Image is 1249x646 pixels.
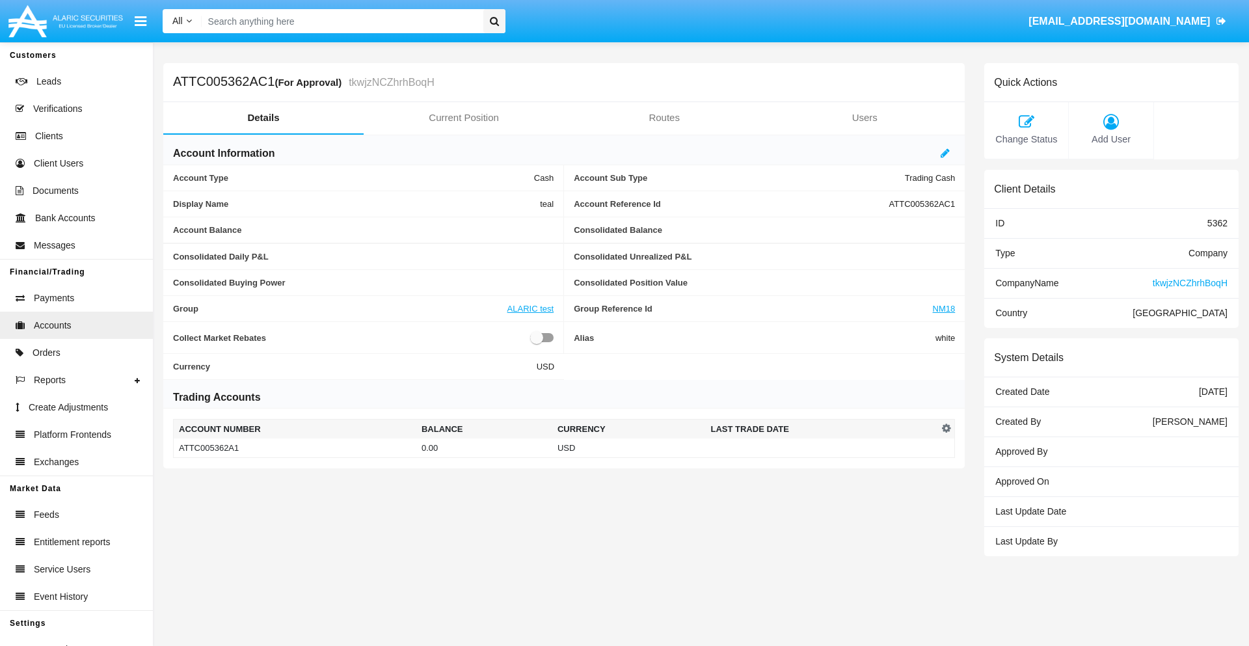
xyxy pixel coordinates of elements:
h6: Trading Accounts [173,390,261,405]
span: Documents [33,184,79,198]
span: white [935,330,955,345]
span: Last Update Date [995,506,1066,517]
a: Routes [564,102,764,133]
span: Approved By [995,446,1047,457]
small: tkwjzNCZhrhBoqH [345,77,435,88]
span: Reports [34,373,66,387]
span: Add User [1075,133,1146,147]
span: Consolidated Buying Power [173,278,554,288]
img: Logo image [7,2,125,40]
th: Balance [416,420,552,439]
span: Service Users [34,563,90,576]
span: Approved On [995,476,1049,487]
a: Users [764,102,965,133]
td: ATTC005362A1 [174,438,416,458]
span: [DATE] [1199,386,1228,397]
span: [GEOGRAPHIC_DATA] [1133,308,1228,318]
span: Account Reference Id [574,199,889,209]
span: Trading Cash [905,173,956,183]
span: Consolidated Daily P&L [173,252,554,262]
td: USD [552,438,706,458]
span: Consolidated Position Value [574,278,955,288]
h6: System Details [994,351,1064,364]
span: teal [540,199,554,209]
span: Messages [34,239,75,252]
span: Company Name [995,278,1058,288]
span: Verifications [33,102,82,116]
span: Consolidated Balance [574,225,955,235]
span: Company [1189,248,1228,258]
div: (For Approval) [275,75,345,90]
span: tkwjzNCZhrhBoqH [1153,278,1228,288]
h6: Client Details [994,183,1055,195]
span: Account Sub Type [574,173,905,183]
span: Last Update By [995,536,1058,546]
th: Account Number [174,420,416,439]
span: Cash [534,173,554,183]
span: Payments [34,291,74,305]
span: Accounts [34,319,72,332]
span: Account Type [173,173,534,183]
span: Feeds [34,508,59,522]
span: Change Status [991,133,1062,147]
span: Create Adjustments [29,401,108,414]
a: NM18 [933,304,956,314]
span: Leads [36,75,61,88]
span: Client Users [34,157,83,170]
span: USD [537,362,554,371]
span: Alias [574,330,935,345]
span: [EMAIL_ADDRESS][DOMAIN_NAME] [1028,16,1210,27]
td: 0.00 [416,438,552,458]
span: Entitlement reports [34,535,111,549]
span: 5362 [1207,218,1228,228]
span: Group Reference Id [574,304,932,314]
span: Consolidated Unrealized P&L [574,252,955,262]
span: Type [995,248,1015,258]
span: Currency [173,362,537,371]
h6: Quick Actions [994,76,1057,88]
span: [PERSON_NAME] [1153,416,1228,427]
a: Current Position [364,102,564,133]
span: Display Name [173,199,540,209]
th: Last Trade Date [705,420,938,439]
span: Account Balance [173,225,554,235]
input: Search [202,9,479,33]
a: ALARIC test [507,304,554,314]
span: Country [995,308,1027,318]
span: Collect Market Rebates [173,330,530,345]
a: [EMAIL_ADDRESS][DOMAIN_NAME] [1023,3,1233,40]
span: Event History [34,590,88,604]
h5: ATTC005362AC1 [173,75,435,90]
a: All [163,14,202,28]
span: Exchanges [34,455,79,469]
span: Clients [35,129,63,143]
span: Group [173,304,507,314]
span: ID [995,218,1004,228]
span: Created Date [995,386,1049,397]
span: Platform Frontends [34,428,111,442]
span: ATTC005362AC1 [889,199,956,209]
th: Currency [552,420,706,439]
span: Created By [995,416,1041,427]
a: Details [163,102,364,133]
span: Orders [33,346,60,360]
span: Bank Accounts [35,211,96,225]
span: All [172,16,183,26]
h6: Account Information [173,146,275,161]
